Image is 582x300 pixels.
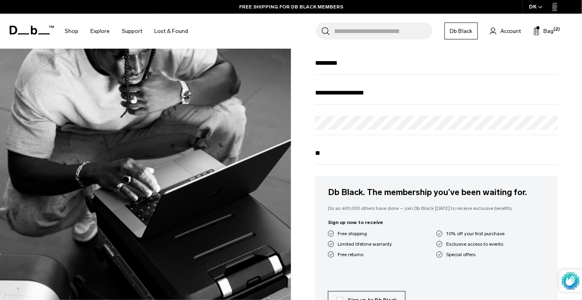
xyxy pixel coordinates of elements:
[544,27,554,35] span: Bag
[500,27,521,35] span: Account
[446,230,504,237] span: 10% off your first purchase
[154,17,188,45] a: Lost & Found
[65,17,78,45] a: Shop
[490,26,521,36] a: Account
[533,26,554,36] button: Bag (2)
[554,26,560,33] span: (2)
[446,240,503,248] span: Exclusive access to events
[328,219,545,226] p: Sign up now to receive
[338,240,392,248] span: Limited lifetime warranty
[562,270,580,292] img: Protected by hCaptcha
[239,3,343,10] a: FREE SHIPPING FOR DB BLACK MEMBERS
[328,186,545,199] h4: Db Black. The membership you’ve been waiting for.
[59,14,194,49] nav: Main Navigation
[338,230,367,237] span: Free shipping
[445,23,478,39] a: Db Black
[446,251,475,258] span: Special offers
[328,205,545,212] p: Do as 400,000 others have done – join Db Black [DATE] to receive exclusive benefits.
[90,17,110,45] a: Explore
[122,17,142,45] a: Support
[338,251,363,258] span: Free returns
